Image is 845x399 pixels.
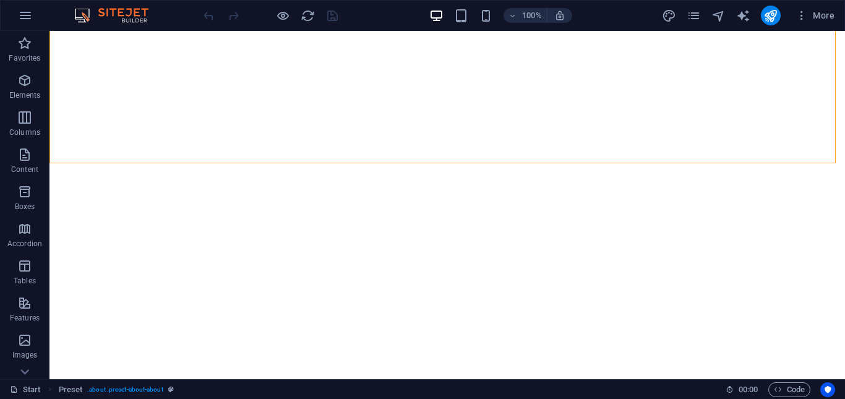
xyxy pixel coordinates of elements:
[71,8,164,23] img: Editor Logo
[711,9,726,23] i: Navigator
[711,8,726,23] button: navigator
[796,9,834,22] span: More
[10,382,41,397] a: Click to cancel selection. Double-click to open Pages
[59,382,174,397] nav: breadcrumb
[11,165,38,174] p: Content
[275,8,290,23] button: Click here to leave preview mode and continue editing
[662,8,677,23] button: design
[768,382,810,397] button: Code
[761,6,781,25] button: publish
[87,382,163,397] span: . about .preset-about-about
[820,382,835,397] button: Usercentrics
[59,382,83,397] span: Click to select. Double-click to edit
[687,9,701,23] i: Pages (Ctrl+Alt+S)
[9,90,41,100] p: Elements
[15,202,35,212] p: Boxes
[554,10,565,21] i: On resize automatically adjust zoom level to fit chosen device.
[504,8,547,23] button: 100%
[662,9,676,23] i: Design (Ctrl+Alt+Y)
[522,8,542,23] h6: 100%
[300,8,315,23] button: reload
[774,382,805,397] span: Code
[168,386,174,393] i: This element is a customizable preset
[726,382,758,397] h6: Session time
[12,350,38,360] p: Images
[10,313,40,323] p: Features
[14,276,36,286] p: Tables
[9,127,40,137] p: Columns
[747,385,749,394] span: :
[739,382,758,397] span: 00 00
[687,8,701,23] button: pages
[9,53,40,63] p: Favorites
[736,9,750,23] i: AI Writer
[736,8,751,23] button: text_generator
[791,6,839,25] button: More
[763,9,778,23] i: Publish
[301,9,315,23] i: Reload page
[7,239,42,249] p: Accordion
